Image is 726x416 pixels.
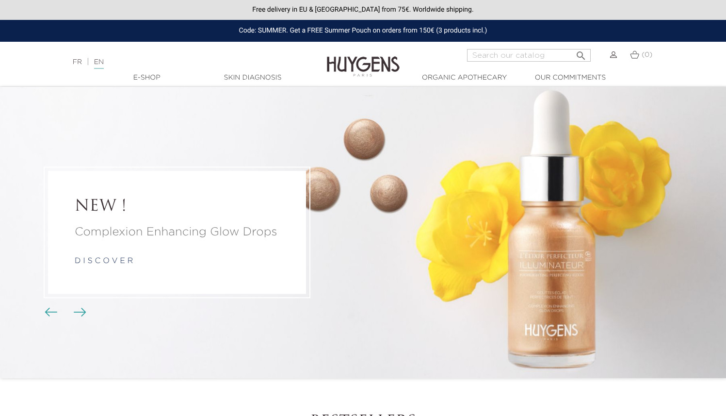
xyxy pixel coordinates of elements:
[416,73,513,83] a: Organic Apothecary
[48,305,80,320] div: Carousel buttons
[75,198,279,216] a: NEW !
[68,56,295,68] div: |
[575,47,587,59] i: 
[467,49,591,62] input: Search
[204,73,301,83] a: Skin Diagnosis
[572,46,590,59] button: 
[98,73,195,83] a: E-Shop
[327,41,400,78] img: Huygens
[642,51,652,58] span: (0)
[94,59,104,69] a: EN
[75,258,133,266] a: d i s c o v e r
[75,224,279,241] a: Complexion Enhancing Glow Drops
[73,59,82,66] a: FR
[522,73,619,83] a: Our commitments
